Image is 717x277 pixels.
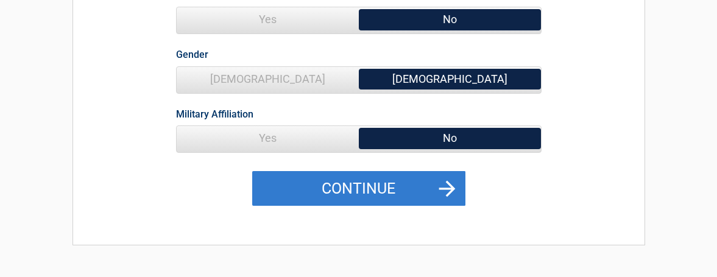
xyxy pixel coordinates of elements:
[359,7,541,32] span: No
[177,126,359,150] span: Yes
[177,7,359,32] span: Yes
[359,67,541,91] span: [DEMOGRAPHIC_DATA]
[176,106,253,122] label: Military Affiliation
[176,46,208,63] label: Gender
[252,171,465,206] button: Continue
[177,67,359,91] span: [DEMOGRAPHIC_DATA]
[359,126,541,150] span: No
